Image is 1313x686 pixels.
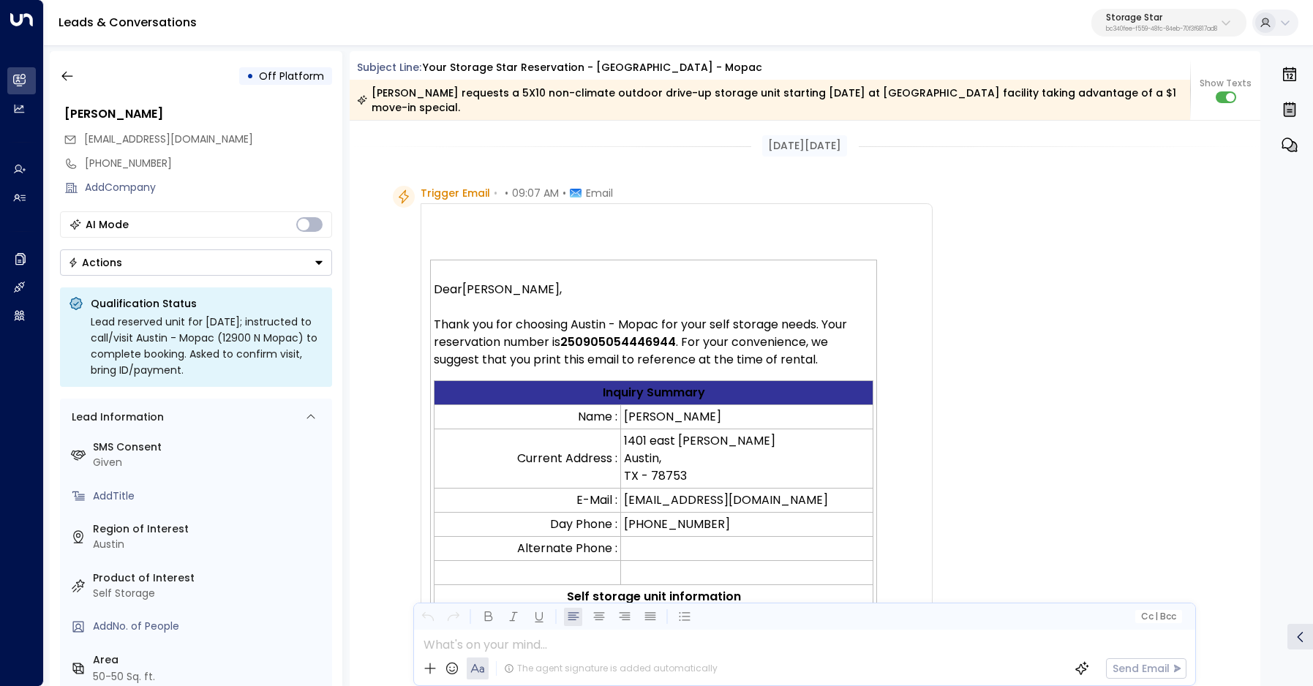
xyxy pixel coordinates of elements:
div: [DATE][DATE] [762,135,847,157]
div: Your Storage Star Reservation - [GEOGRAPHIC_DATA] - Mopac [423,60,762,75]
span: [PERSON_NAME] [462,281,560,298]
strong: 250905054446944 [560,333,676,350]
span: Magalibautista99@gmail.com [84,132,253,147]
div: • [247,63,254,89]
span: • [563,186,566,200]
div: The agent signature is added automatically [504,662,718,675]
div: Lead Information [67,410,164,425]
span: [EMAIL_ADDRESS][DOMAIN_NAME] [84,132,253,146]
span: E-Mail : [576,491,617,509]
div: Given [93,455,326,470]
div: [PERSON_NAME] requests a 5X10 non-climate outdoor drive-up storage unit starting [DATE] at [GEOGR... [357,86,1182,115]
span: Subject Line: [357,60,421,75]
div: AddCompany [85,180,332,195]
span: Trigger Email [421,186,490,200]
div: 50-50 Sq. ft. [93,669,155,685]
span: Dear , Thank you for choosing Austin - Mopac for your self storage needs. Your reservation number... [434,281,873,369]
div: AI Mode [86,217,129,232]
div: Lead reserved unit for [DATE]; instructed to call/visit Austin - Mopac (12900 N Mopac) to complet... [91,314,323,378]
a: [EMAIL_ADDRESS][DOMAIN_NAME] [624,491,828,509]
span: Self storage unit information [567,588,741,606]
p: Qualification Status [91,296,323,311]
span: • [494,186,497,200]
span: Day Phone : [550,516,617,533]
button: Redo [444,608,462,626]
span: Inquiry Summary [603,384,705,402]
label: Area [93,652,326,668]
span: Show Texts [1200,77,1252,90]
label: Region of Interest [93,521,326,537]
div: [PERSON_NAME] [64,105,332,123]
span: 1401 east [PERSON_NAME] [624,432,775,449]
span: Name : [578,408,617,426]
span: Current Address : [517,450,617,467]
span: Austin, [624,450,687,484]
span: Alternate Phone : [517,540,617,557]
label: Product of Interest [93,570,326,586]
div: AddTitle [93,489,326,504]
div: Austin [93,537,326,552]
p: bc340fee-f559-48fc-84eb-70f3f6817ad8 [1106,26,1217,32]
div: Self Storage [93,586,326,601]
div: Button group with a nested menu [60,249,332,276]
span: • [505,186,508,200]
div: AddNo. of People [93,619,326,634]
span: Cc Bcc [1141,611,1176,622]
span: [PHONE_NUMBER] [624,516,730,532]
button: Actions [60,249,332,276]
button: Cc|Bcc [1135,610,1182,624]
span: 09:07 AM [512,186,559,200]
a: Leads & Conversations [59,14,197,31]
button: Undo [418,608,437,626]
div: Actions [68,256,122,269]
span: | [1155,611,1158,622]
span: Off Platform [259,69,324,83]
button: Storage Starbc340fee-f559-48fc-84eb-70f3f6817ad8 [1091,9,1246,37]
span: TX - 78753 [624,467,687,484]
span: [PERSON_NAME] [624,408,721,425]
span: Email [586,186,613,200]
div: [PHONE_NUMBER] [85,156,332,171]
span: [EMAIL_ADDRESS][DOMAIN_NAME] [624,491,828,508]
label: SMS Consent [93,440,326,455]
p: Storage Star [1106,13,1217,22]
